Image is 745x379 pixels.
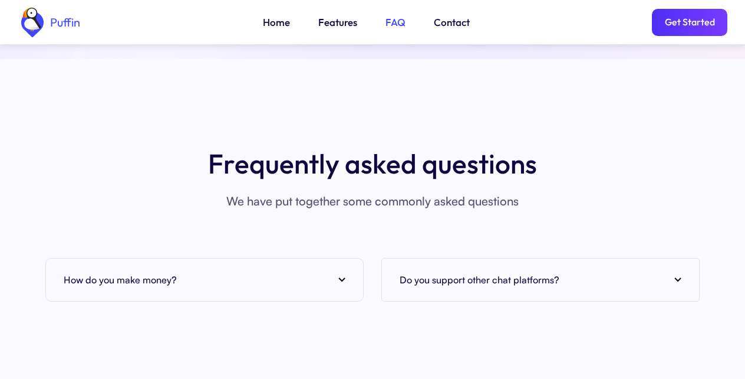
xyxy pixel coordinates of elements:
img: arrow [338,277,345,282]
a: Home [263,15,290,30]
h4: How do you make money? [64,271,177,289]
div: Puffin [47,17,80,28]
a: Get Started [652,9,727,36]
h4: Do you support other chat platforms? [400,271,559,289]
p: We have put together some commonly asked questions [226,191,519,212]
a: FAQ [385,15,406,30]
a: home [18,8,80,37]
img: arrow [674,277,681,282]
a: Features [318,15,357,30]
a: Contact [434,15,470,30]
h3: Frequently asked questions [208,145,537,182]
